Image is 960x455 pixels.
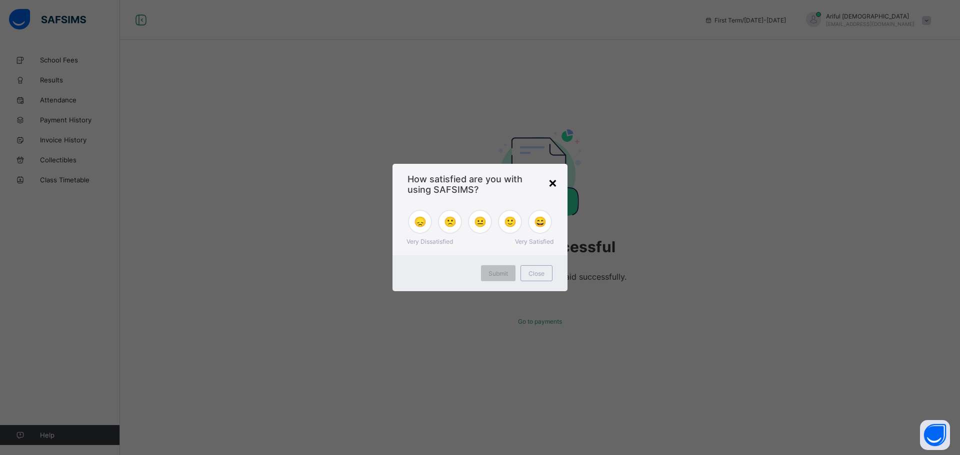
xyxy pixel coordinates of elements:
span: 😄 [534,216,546,228]
button: Open asap [920,420,950,450]
span: Submit [488,270,508,277]
span: 🙁 [444,216,456,228]
span: 😞 [414,216,426,228]
div: × [548,174,557,191]
span: 😐 [474,216,486,228]
span: Very Satisfied [515,238,553,245]
span: How satisfied are you with using SAFSIMS? [407,174,552,195]
span: Very Dissatisfied [406,238,453,245]
span: Close [528,270,544,277]
span: 🙂 [504,216,516,228]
